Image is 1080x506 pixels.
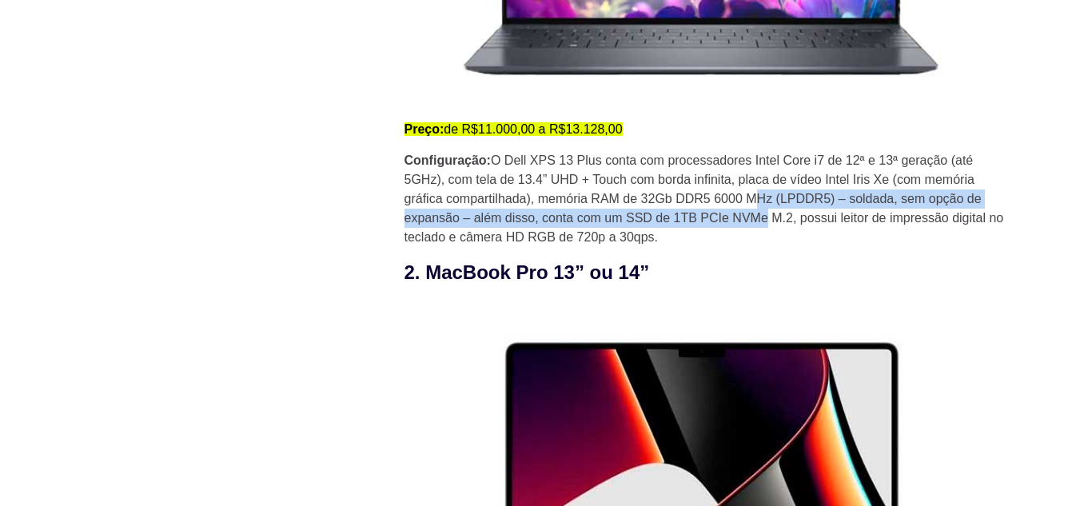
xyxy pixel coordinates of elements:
iframe: Chat Widget [792,301,1080,506]
strong: Configuração: [405,153,491,167]
p: O Dell XPS 13 Plus conta com processadores Intel Core i7 de 12ª e 13ª geração (até 5GHz), com tel... [405,151,1012,247]
strong: Preço: [405,122,444,136]
div: Widget de chat [792,301,1080,506]
mark: de R$11.000,00 a R$13.128,00 [405,122,623,136]
h3: 2. MacBook Pro 13” ou 14” [405,258,1012,287]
